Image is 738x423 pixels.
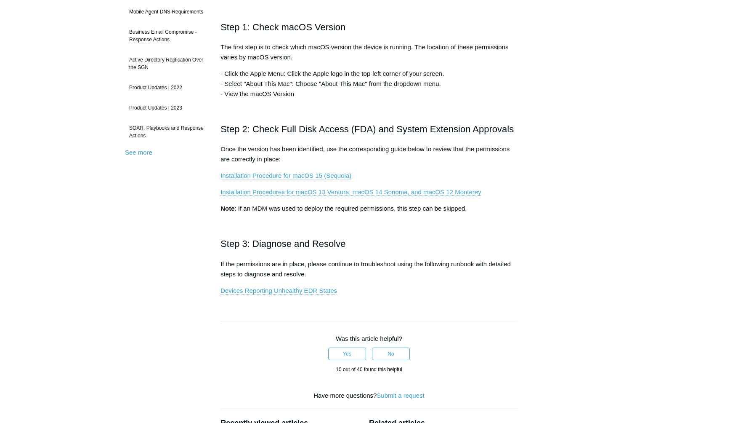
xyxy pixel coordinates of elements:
[220,205,234,212] strong: Note
[125,149,152,156] a: See more
[220,259,518,279] p: If the permissions are in place, please continue to troubleshoot using the following runbook with...
[336,335,402,342] span: Was this article helpful?
[220,122,518,137] h2: Step 2: Check Full Disk Access (FDA) and System Extension Approvals
[125,80,208,96] a: Product Updates | 2022
[220,188,481,196] a: Installation Procedures for macOS 13 Ventura, macOS 14 Sonoma, and macOS 12 Monterey
[125,100,208,116] a: Product Updates | 2023
[220,20,518,35] h2: Step 1: Check macOS Version
[125,4,208,20] a: Mobile Agent DNS Requirements
[125,24,208,48] a: Business Email Compromise - Response Actions
[220,236,518,251] h2: Step 3: Diagnose and Resolve
[372,348,410,360] button: This article was not helpful
[328,348,366,360] button: This article was helpful
[220,203,518,214] p: : If an MDM was used to deploy the required permissions, this step can be skipped.
[220,69,518,99] p: - Click the Apple Menu: Click the Apple logo in the top-left corner of your screen. - Select "Abo...
[125,52,208,75] a: Active Directory Replication Over the SGN
[220,172,351,179] a: Installation Procedure for macOS 15 (Sequoia)
[336,367,402,372] span: 10 out of 40 found this helpful
[377,392,424,399] a: Submit a request
[220,391,518,401] div: Have more questions?
[125,120,208,144] a: SOAR: Playbooks and Response Actions
[220,42,518,62] p: The first step is to check which macOS version the device is running. The location of these permi...
[220,287,337,294] a: Devices Reporting Unhealthy EDR States
[220,144,518,164] p: Once the version has been identified, use the corresponding guide below to review that the permis...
